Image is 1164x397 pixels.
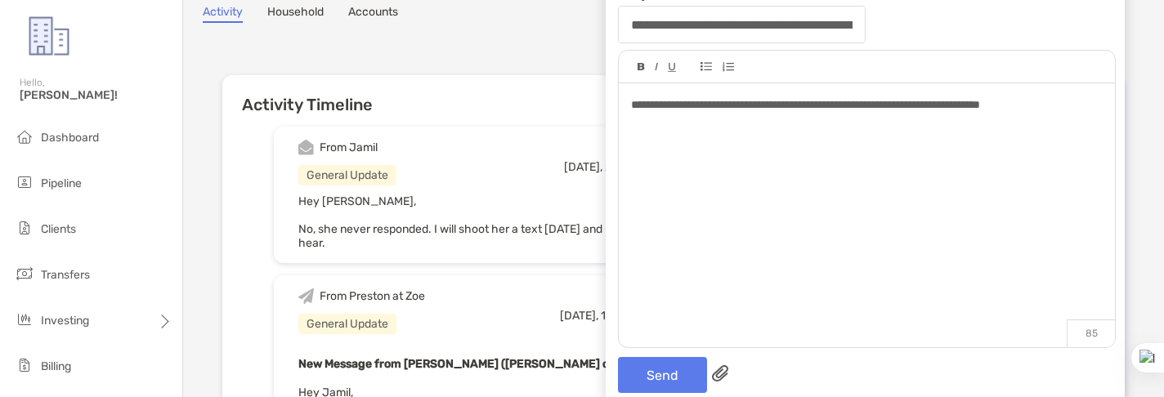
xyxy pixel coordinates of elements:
img: Event icon [298,288,314,304]
img: Editor control icon [722,62,734,72]
b: New Message from [PERSON_NAME] ([PERSON_NAME] concierge) [298,357,661,371]
button: Send [618,357,707,393]
h6: Activity Timeline [222,75,806,114]
span: 10:47 AM ED [601,309,665,323]
img: clients icon [15,218,34,238]
span: Clients [41,222,76,236]
span: Hey [PERSON_NAME], No, she never responded. I will shoot her a text [DATE] and let you know what ... [298,194,705,250]
img: billing icon [15,355,34,375]
span: Billing [41,359,71,373]
span: Transfers [41,268,90,282]
a: Accounts [348,5,398,23]
span: 2:04 AM ED [605,160,665,174]
p: 85 [1067,319,1115,347]
img: pipeline icon [15,172,34,192]
span: [DATE], [564,160,602,174]
span: [DATE], [560,309,598,323]
span: Investing [41,314,89,328]
div: From Preston at Zoe [320,289,425,303]
img: paperclip attachments [712,365,728,381]
img: Editor control icon [638,63,645,71]
span: Dashboard [41,131,99,145]
div: General Update [298,165,396,185]
a: Activity [203,5,243,23]
div: General Update [298,314,396,334]
img: investing icon [15,310,34,329]
img: Event icon [298,140,314,155]
div: From Jamil [320,141,378,154]
img: Editor control icon [668,63,676,72]
img: Editor control icon [655,63,658,71]
img: dashboard icon [15,127,34,146]
img: transfers icon [15,264,34,283]
img: Editor control icon [701,62,712,71]
img: Zoe Logo [20,7,78,65]
a: Household [267,5,324,23]
span: [PERSON_NAME]! [20,88,172,102]
span: Pipeline [41,176,82,190]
